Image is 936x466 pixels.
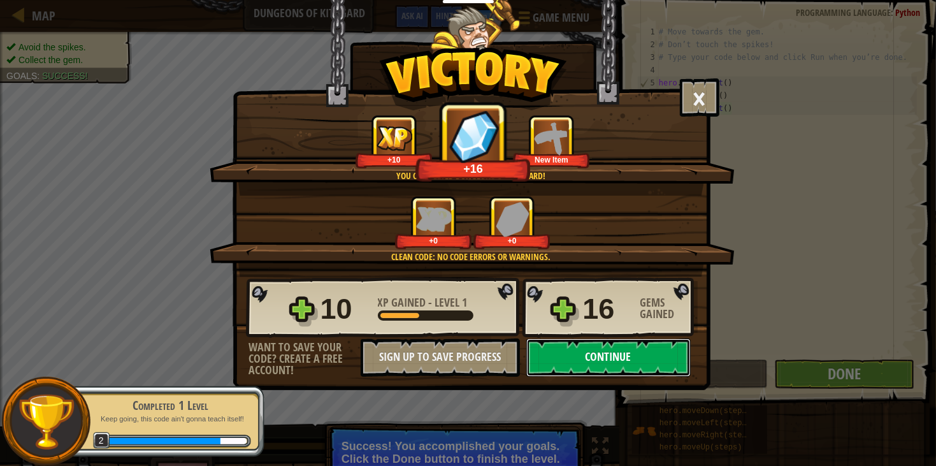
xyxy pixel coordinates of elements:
button: Sign Up to Save Progress [361,339,520,377]
div: +0 [398,236,470,245]
div: Want to save your code? Create a free account! [249,342,361,376]
img: Victory [379,47,567,111]
button: Continue [526,339,691,377]
div: 5 XP until level 3 [220,438,247,444]
div: +0 [476,236,548,245]
div: +16 [419,161,528,176]
span: XP Gained [378,295,429,310]
span: 2 [93,432,110,449]
div: You completed Dungeons of Kithgard! [270,170,672,182]
img: XP Gained [416,207,452,231]
div: New Item [515,155,587,164]
span: 1 [463,295,468,310]
div: +10 [358,155,430,164]
div: Gems Gained [640,297,698,320]
div: - [378,297,468,309]
p: Keep going, this code ain't gonna teach itself! [90,414,251,424]
img: XP Gained [377,126,412,150]
img: Gems Gained [496,201,529,237]
div: 30 XP earned [107,438,221,444]
div: 10 [320,289,370,330]
img: Gems Gained [448,109,499,163]
img: trophy.png [17,393,75,451]
div: 16 [583,289,633,330]
span: Level [433,295,463,310]
div: Completed 1 Level [90,397,251,414]
button: × [680,78,719,117]
div: Clean code: no code errors or warnings. [270,251,672,263]
img: New Item [535,120,570,156]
